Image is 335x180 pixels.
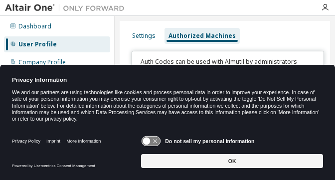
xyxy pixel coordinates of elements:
[138,57,300,83] p: Auth Codes can be used with Almutil by administrators to quickly authorize license access by mult...
[18,58,66,66] div: Company Profile
[18,40,57,48] div: User Profile
[5,3,130,13] img: Altair One
[168,32,236,40] div: Authorized Machines
[132,32,156,40] div: Settings
[18,22,51,30] div: Dashboard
